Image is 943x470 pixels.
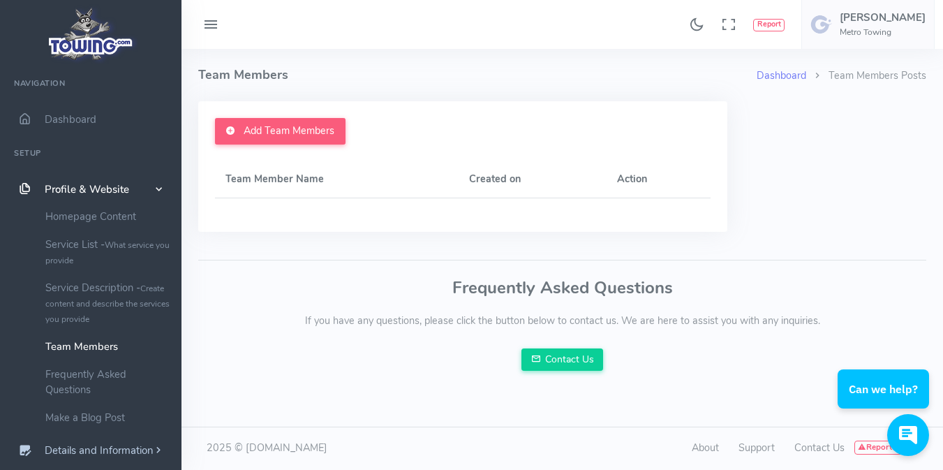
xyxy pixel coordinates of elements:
[806,68,926,84] li: Team Members Posts
[215,161,459,198] th: Team Member Name
[607,161,711,198] th: Action
[840,28,926,37] h6: Metro Towing
[521,348,604,371] a: Contact Us
[215,118,346,145] a: Add Team Members
[35,274,181,332] a: Service Description -Create content and describe the services you provide
[821,331,943,470] iframe: Conversations
[45,240,170,266] small: What service you provide
[35,332,181,360] a: Team Members
[753,19,785,31] button: Report
[198,49,757,101] h4: Team Members
[198,314,926,329] p: If you have any questions, please click the button below to contact us. We are here to assist you...
[44,4,138,64] img: logo
[757,68,806,82] a: Dashboard
[840,12,926,23] h5: [PERSON_NAME]
[459,161,607,198] th: Created on
[35,230,181,274] a: Service List -What service you provide
[692,441,719,455] a: About
[198,279,926,297] h3: Frequently Asked Questions
[45,182,129,196] span: Profile & Website
[810,13,833,36] img: user-image
[738,441,775,455] a: Support
[35,203,181,230] a: Homepage Content
[35,404,181,432] a: Make a Blog Post
[45,283,170,325] small: Create content and describe the services you provide
[794,441,845,455] a: Contact Us
[198,441,563,456] div: 2025 © [DOMAIN_NAME]
[35,360,181,404] a: Frequently Asked Questions
[45,112,96,126] span: Dashboard
[45,444,154,458] span: Details and Information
